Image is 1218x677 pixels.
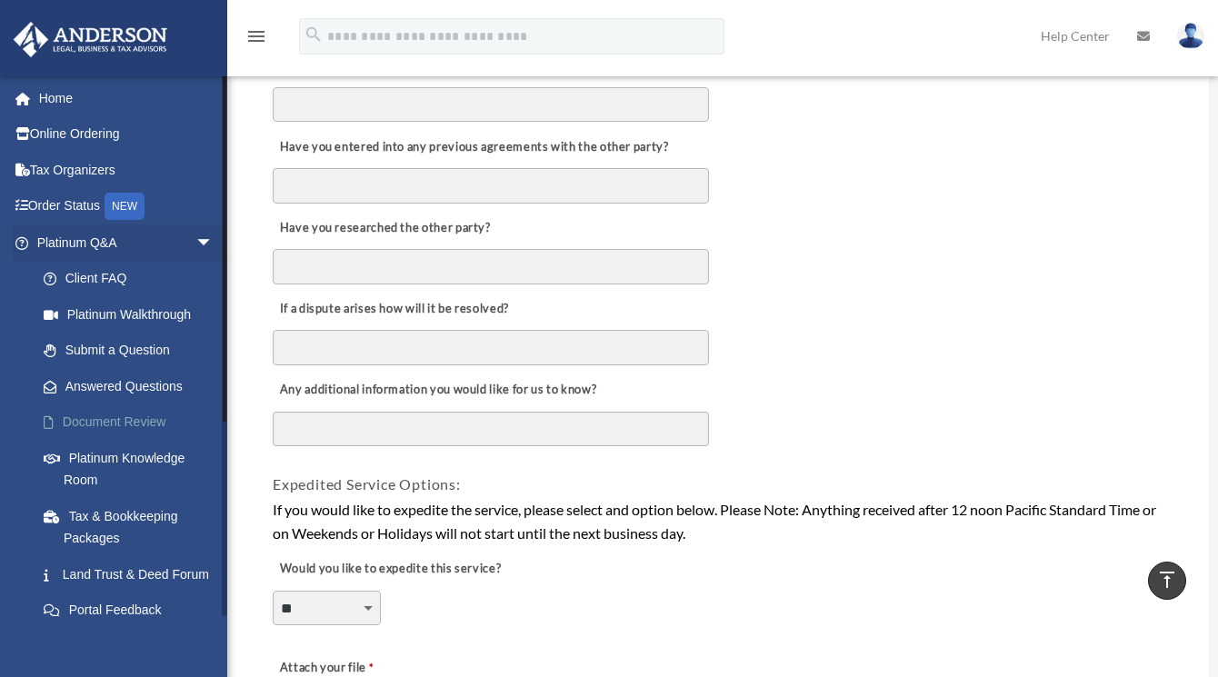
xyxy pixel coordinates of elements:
[25,592,241,629] a: Portal Feedback
[273,475,461,493] span: Expedited Service Options:
[105,193,145,220] div: NEW
[273,498,1168,544] div: If you would like to expedite the service, please select and option below. Please Note: Anything ...
[1156,569,1178,591] i: vertical_align_top
[273,377,601,403] label: Any additional information you would like for us to know?
[273,215,495,241] label: Have you researched the other party?
[1148,562,1186,600] a: vertical_align_top
[273,134,674,160] label: Have you entered into any previous agreements with the other party?
[25,404,241,441] a: Document Review
[25,296,241,333] a: Platinum Walkthrough
[13,116,241,153] a: Online Ordering
[245,25,267,47] i: menu
[245,32,267,47] a: menu
[13,152,241,188] a: Tax Organizers
[273,557,505,582] label: Would you like to expedite this service?
[25,333,241,369] a: Submit a Question
[13,224,241,261] a: Platinum Q&Aarrow_drop_down
[13,188,241,225] a: Order StatusNEW
[273,296,514,322] label: If a dispute arises how will it be resolved?
[13,80,241,116] a: Home
[25,498,241,556] a: Tax & Bookkeeping Packages
[195,224,232,262] span: arrow_drop_down
[25,440,241,498] a: Platinum Knowledge Room
[25,261,241,297] a: Client FAQ
[8,22,173,57] img: Anderson Advisors Platinum Portal
[304,25,324,45] i: search
[25,556,241,592] a: Land Trust & Deed Forum
[25,368,241,404] a: Answered Questions
[1177,23,1204,49] img: User Pic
